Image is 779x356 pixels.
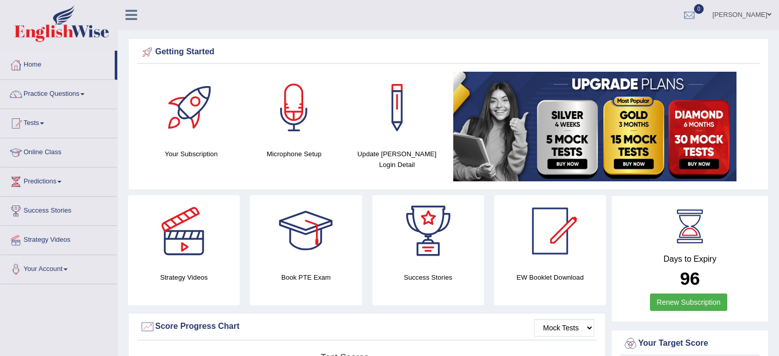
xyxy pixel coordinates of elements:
h4: Days to Expiry [623,255,757,264]
img: small5.jpg [453,72,736,181]
a: Tests [1,109,117,135]
h4: Microphone Setup [248,149,341,159]
b: 96 [680,268,700,288]
h4: Success Stories [372,272,484,283]
h4: Your Subscription [145,149,238,159]
a: Success Stories [1,197,117,222]
div: Getting Started [140,45,757,60]
h4: EW Booklet Download [494,272,606,283]
h4: Update [PERSON_NAME] Login Detail [351,149,444,170]
div: Score Progress Chart [140,319,594,334]
h4: Strategy Videos [128,272,240,283]
a: Renew Subscription [650,294,727,311]
a: Online Class [1,138,117,164]
a: Your Account [1,255,117,281]
a: Predictions [1,167,117,193]
h4: Book PTE Exam [250,272,362,283]
a: Home [1,51,115,76]
a: Strategy Videos [1,226,117,252]
span: 0 [694,4,704,14]
div: Your Target Score [623,336,757,351]
a: Practice Questions [1,80,117,106]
